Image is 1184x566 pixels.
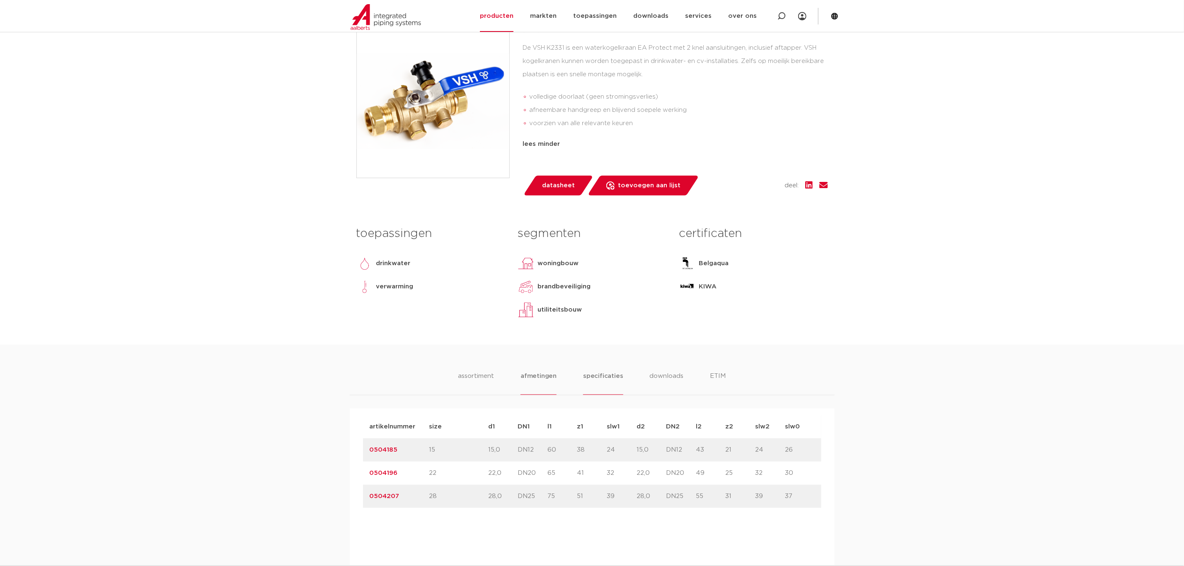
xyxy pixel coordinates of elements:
[696,422,726,432] p: l2
[726,491,755,501] p: 31
[679,278,695,295] img: KIWA
[376,259,411,268] p: drinkwater
[488,422,518,432] p: d1
[518,445,547,455] p: DN12
[370,493,400,499] a: 0504207
[356,278,373,295] img: verwarming
[547,422,577,432] p: l1
[518,225,666,242] h3: segmenten
[607,422,637,432] p: slw1
[530,117,828,130] li: voorzien van alle relevante keuren
[518,491,547,501] p: DN25
[607,491,637,501] p: 39
[523,139,828,149] div: lees minder
[577,468,607,478] p: 41
[577,422,607,432] p: z1
[785,445,815,455] p: 26
[577,445,607,455] p: 38
[679,255,695,272] img: Belgaqua
[710,371,726,395] li: ETIM
[607,468,637,478] p: 32
[547,468,577,478] p: 65
[370,422,429,432] p: artikelnummer
[370,447,398,453] a: 0504185
[666,491,696,501] p: DN25
[429,422,488,432] p: size
[429,468,488,478] p: 22
[429,491,488,501] p: 28
[518,278,534,295] img: brandbeveiliging
[637,491,666,501] p: 28,0
[547,491,577,501] p: 75
[538,282,591,292] p: brandbeveiliging
[521,371,557,395] li: afmetingen
[637,445,666,455] p: 15,0
[785,468,815,478] p: 30
[523,41,828,133] div: De VSH K2331 is een waterkogelkraan EA Protect met 2 knel aansluitingen, inclusief aftapper. VSH ...
[755,422,785,432] p: slw2
[666,468,696,478] p: DN20
[356,225,505,242] h3: toepassingen
[726,445,755,455] p: 21
[696,491,726,501] p: 55
[518,255,534,272] img: woningbouw
[726,468,755,478] p: 25
[518,468,547,478] p: DN20
[666,445,696,455] p: DN12
[530,90,828,104] li: volledige doorlaat (geen stromingsverlies)
[357,25,509,178] img: Product Image for VSH Super EA Protect met aftap (2 x knel)
[755,468,785,478] p: 32
[538,259,579,268] p: woningbouw
[650,371,684,395] li: downloads
[785,181,799,191] span: deel:
[523,176,593,196] a: datasheet
[458,371,494,395] li: assortiment
[356,255,373,272] img: drinkwater
[637,422,666,432] p: d2
[370,470,398,476] a: 0504196
[696,445,726,455] p: 43
[699,259,729,268] p: Belgaqua
[583,371,623,395] li: specificaties
[785,491,815,501] p: 37
[699,282,717,292] p: KIWA
[637,468,666,478] p: 22,0
[542,179,575,192] span: datasheet
[666,422,696,432] p: DN2
[785,422,815,432] p: slw0
[679,225,828,242] h3: certificaten
[577,491,607,501] p: 51
[376,282,414,292] p: verwarming
[518,422,547,432] p: DN1
[607,445,637,455] p: 24
[518,302,534,318] img: utiliteitsbouw
[538,305,582,315] p: utiliteitsbouw
[618,179,680,192] span: toevoegen aan lijst
[429,445,488,455] p: 15
[530,104,828,117] li: afneembare handgreep en blijvend soepele werking
[755,491,785,501] p: 39
[488,468,518,478] p: 22,0
[755,445,785,455] p: 24
[726,422,755,432] p: z2
[547,445,577,455] p: 60
[696,468,726,478] p: 49
[488,491,518,501] p: 28,0
[488,445,518,455] p: 15,0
